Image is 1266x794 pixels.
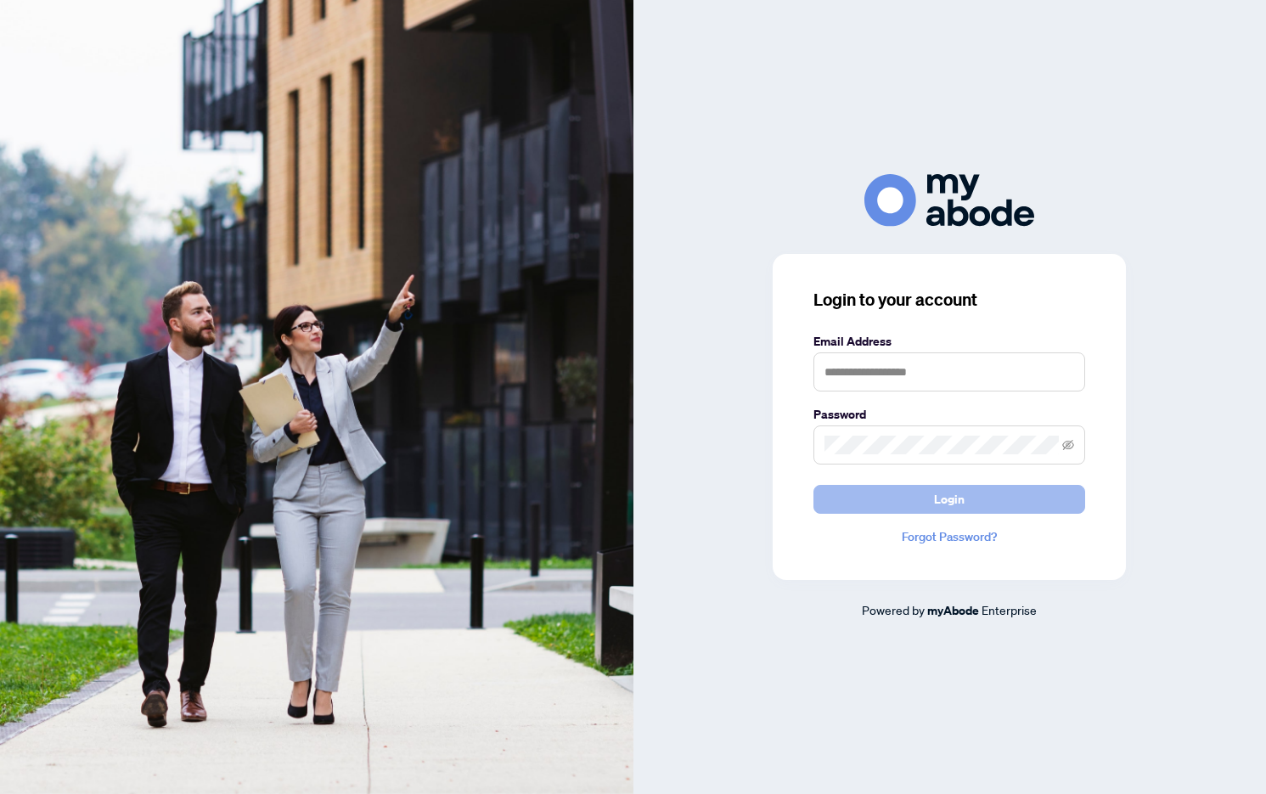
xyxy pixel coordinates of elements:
[813,405,1085,424] label: Password
[813,288,1085,312] h3: Login to your account
[982,602,1037,617] span: Enterprise
[864,174,1034,226] img: ma-logo
[934,486,965,513] span: Login
[813,527,1085,546] a: Forgot Password?
[862,602,925,617] span: Powered by
[927,601,979,620] a: myAbode
[813,332,1085,351] label: Email Address
[1062,439,1074,451] span: eye-invisible
[813,485,1085,514] button: Login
